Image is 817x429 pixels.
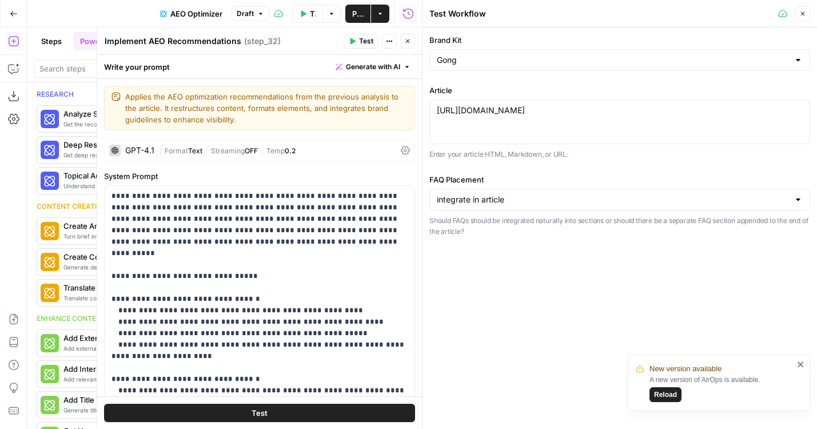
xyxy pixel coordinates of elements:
[252,407,268,419] span: Test
[429,34,810,46] label: Brand Kit
[63,150,220,160] span: Get deep research from GPT-5
[437,105,803,116] textarea: [URL][DOMAIN_NAME]
[63,293,220,303] span: Translate content into your target language
[437,54,789,66] input: Gong
[649,375,794,402] div: A new version of AirOps is available.
[63,108,220,120] span: Analyze SERP for Target Keyword
[63,120,220,129] span: Get the recommended content type, compare SERP headers, and analyze SERP patterns
[63,406,220,415] span: Generate title tag and meta descriptions for a page
[429,174,810,185] label: FAQ Placement
[63,251,220,263] span: Create Content Brief from Keyword
[310,8,316,19] span: Test Workflow
[359,36,373,46] span: Test
[245,146,258,155] span: OFF
[63,139,220,150] span: Deep Research
[170,8,222,19] span: AEO Optimizer
[159,144,165,156] span: |
[105,35,241,47] textarea: Implement AEO Recommendations
[237,9,254,19] span: Draft
[37,201,230,212] div: Content creation
[165,146,188,155] span: Format
[125,146,154,154] div: GPT-4.1
[429,149,810,160] p: Enter your article HTML, Markdown, or URL.
[266,146,285,155] span: Temp
[244,35,281,47] span: ( step_32 )
[345,5,370,23] button: Publish
[63,363,220,375] span: Add Internal Links
[232,6,269,21] button: Draft
[429,215,810,237] p: Should FAQs should be integrated naturally into sections or should there be a separate FAQ sectio...
[37,313,230,324] div: Enhance content
[34,32,69,50] button: Steps
[649,387,682,402] button: Reload
[352,8,364,19] span: Publish
[125,91,408,125] textarea: Applies the AEO optimization recommendations from the previous analysis to the article. It restru...
[37,89,230,100] div: Research
[39,63,227,74] input: Search steps
[344,34,378,49] button: Test
[97,55,422,78] div: Write your prompt
[104,404,415,422] button: Test
[63,375,220,384] span: Add relevant internal links from sitemap
[153,5,229,23] button: AEO Optimizer
[104,170,415,182] label: System Prompt
[63,232,220,241] span: Turn brief into full-length article content
[188,146,202,155] span: Text
[258,144,266,156] span: |
[797,360,805,369] button: close
[211,146,245,155] span: Streaming
[73,32,137,50] button: Power Agents
[346,62,400,72] span: Generate with AI
[654,390,677,400] span: Reload
[63,282,220,293] span: Translate Content
[292,5,323,23] button: Test Workflow
[437,194,789,205] input: integrate in article
[331,59,415,74] button: Generate with AI
[63,170,220,181] span: Topical Authority Scorer
[63,181,220,190] span: Understand your authority and competiveness on a topic
[63,332,220,344] span: Add External Links
[202,144,211,156] span: |
[649,363,722,375] span: New version available
[63,220,220,232] span: Create Article from Content Brief
[429,85,810,96] label: Article
[285,146,296,155] span: 0.2
[63,263,220,272] span: Generate detailed brief based on keyword research
[63,344,220,353] span: Add external links to an article and review
[63,394,220,406] span: Add Title Tag & Meta Description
